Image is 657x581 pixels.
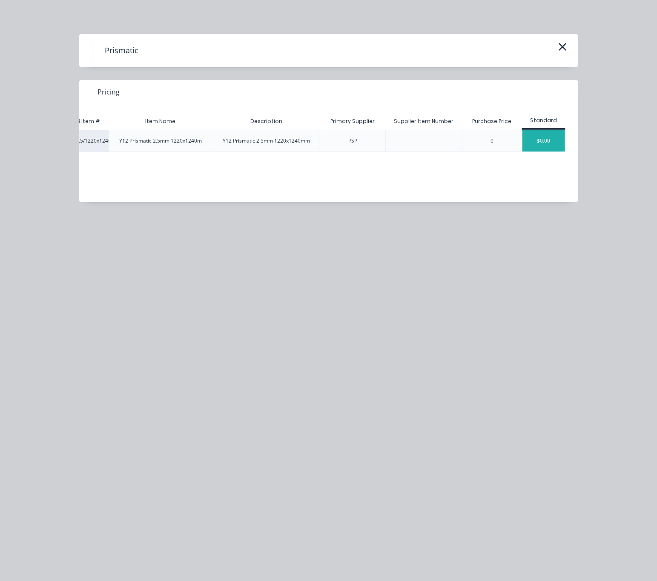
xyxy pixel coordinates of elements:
[348,137,357,145] div: PSP
[98,87,120,97] span: Pricing
[244,111,289,132] div: Description
[57,113,109,130] div: MYOB Item #
[139,111,183,132] div: Item Name
[387,111,460,132] div: Supplier Item Number
[120,137,202,145] div: Y12 Prismatic 2.5mm 1220x1240m
[57,130,109,152] div: PRS/Y12/2.5/1220x1240
[324,111,382,132] div: Primary Supplier
[522,130,565,152] div: $0.00
[92,43,152,59] h4: Prismatic
[522,117,565,124] div: Standard
[491,137,494,145] div: 0
[466,111,519,132] div: Purchase Price
[223,137,310,145] div: Y12 Prismatic 2.5mm 1220x1240mm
